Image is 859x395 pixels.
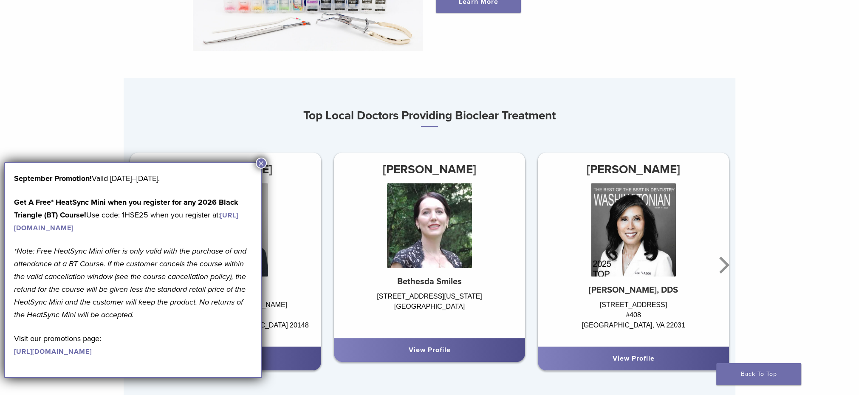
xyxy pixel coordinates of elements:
h3: [PERSON_NAME] [538,159,729,180]
strong: Bethesda Smiles [397,276,462,287]
h3: [PERSON_NAME] [130,159,321,180]
p: Visit our promotions page: [14,332,252,358]
div: [STREET_ADDRESS] #408 [GEOGRAPHIC_DATA], VA 22031 [538,300,729,338]
img: Dr. Maribel Vann [591,183,676,276]
button: Close [256,158,267,169]
img: Dr. Iris Navabi [387,183,472,268]
a: [URL][DOMAIN_NAME] [14,211,238,232]
strong: Get A Free* HeatSync Mini when you register for any 2026 Black Triangle (BT) Course! [14,197,238,220]
h3: Top Local Doctors Providing Bioclear Treatment [124,105,735,127]
strong: [PERSON_NAME], DDS [589,285,678,295]
a: View Profile [612,354,654,363]
a: Back To Top [716,363,801,385]
b: September Promotion! [14,174,92,183]
p: Use code: 1HSE25 when you register at: [14,196,252,234]
button: Next [714,240,731,291]
div: [STREET_ADDRESS][US_STATE] [GEOGRAPHIC_DATA] [334,291,525,330]
a: [URL][DOMAIN_NAME] [14,347,92,356]
h3: [PERSON_NAME] [334,159,525,180]
em: *Note: Free HeatSync Mini offer is only valid with the purchase of and attendance at a BT Course.... [14,246,246,319]
a: View Profile [408,346,450,354]
p: Valid [DATE]–[DATE]. [14,172,252,185]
